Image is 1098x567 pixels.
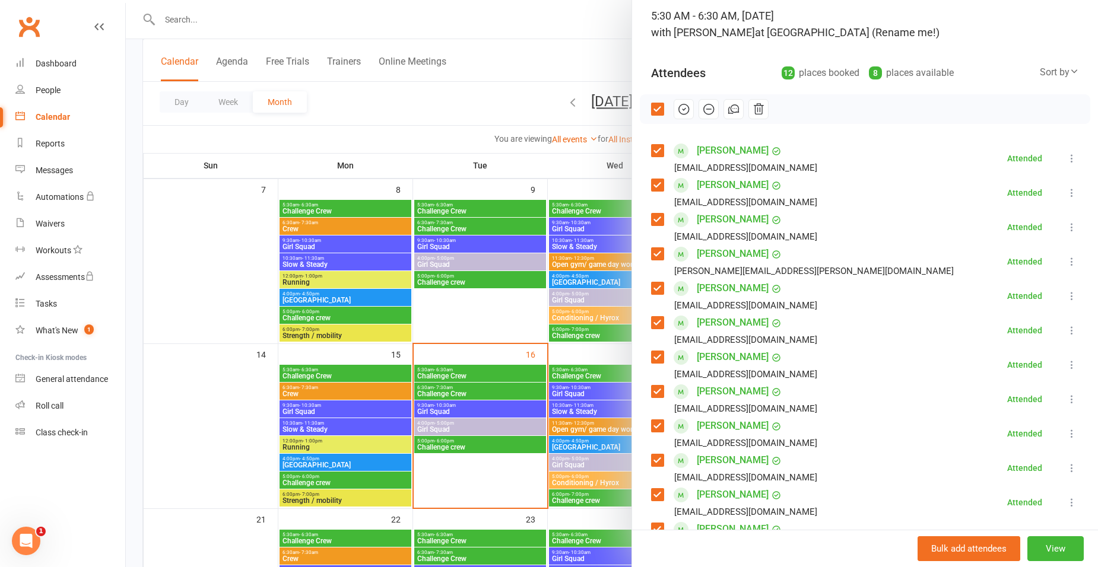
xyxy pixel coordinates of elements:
a: [PERSON_NAME] [697,382,769,401]
a: Workouts [15,237,125,264]
a: [PERSON_NAME] [697,348,769,367]
div: Automations [36,192,84,202]
div: Workouts [36,246,71,255]
div: Attended [1007,257,1042,266]
div: [EMAIL_ADDRESS][DOMAIN_NAME] [674,195,817,210]
a: [PERSON_NAME] [697,244,769,263]
div: Attended [1007,498,1042,507]
div: Attended [1007,395,1042,403]
iframe: Intercom live chat [12,527,40,555]
div: [EMAIL_ADDRESS][DOMAIN_NAME] [674,332,817,348]
div: Sort by [1040,65,1079,80]
a: [PERSON_NAME] [697,485,769,504]
div: What's New [36,326,78,335]
div: Attended [1007,361,1042,369]
div: [EMAIL_ADDRESS][DOMAIN_NAME] [674,401,817,416]
div: Attended [1007,326,1042,335]
div: Attended [1007,154,1042,163]
div: Waivers [36,219,65,228]
a: [PERSON_NAME] [697,520,769,539]
div: Attended [1007,292,1042,300]
div: Dashboard [36,59,77,68]
div: Attended [1007,429,1042,438]
a: [PERSON_NAME] [697,141,769,160]
a: [PERSON_NAME] [697,451,769,470]
div: Reports [36,139,65,148]
div: [EMAIL_ADDRESS][DOMAIN_NAME] [674,470,817,485]
a: Class kiosk mode [15,419,125,446]
div: places booked [782,65,859,81]
div: Attendees [651,65,706,81]
div: [EMAIL_ADDRESS][DOMAIN_NAME] [674,504,817,520]
a: Waivers [15,211,125,237]
div: places available [869,65,954,81]
a: Dashboard [15,50,125,77]
div: 5:30 AM - 6:30 AM, [DATE] [651,8,1079,41]
a: Roll call [15,393,125,419]
a: [PERSON_NAME] [697,279,769,298]
a: Messages [15,157,125,184]
div: [EMAIL_ADDRESS][DOMAIN_NAME] [674,160,817,176]
a: Calendar [15,104,125,130]
div: 12 [782,66,795,79]
button: Bulk add attendees [918,536,1020,561]
div: Attended [1007,223,1042,231]
div: People [36,85,61,95]
div: Messages [36,165,73,175]
div: Roll call [36,401,64,410]
div: Attended [1007,464,1042,472]
div: General attendance [36,374,108,384]
span: 1 [36,527,46,536]
div: [EMAIL_ADDRESS][DOMAIN_NAME] [674,435,817,451]
span: with [PERSON_NAME] [651,26,755,39]
div: 8 [869,66,882,79]
a: [PERSON_NAME] [697,416,769,435]
button: View [1027,536,1084,561]
div: Attended [1007,189,1042,197]
div: Calendar [36,112,70,122]
a: People [15,77,125,104]
a: Automations [15,184,125,211]
div: [PERSON_NAME][EMAIL_ADDRESS][PERSON_NAME][DOMAIN_NAME] [674,263,954,279]
a: What's New1 [15,317,125,344]
span: at [GEOGRAPHIC_DATA] (Rename me!) [755,26,940,39]
a: [PERSON_NAME] [697,313,769,332]
a: Clubworx [14,12,44,42]
div: [EMAIL_ADDRESS][DOMAIN_NAME] [674,298,817,313]
a: [PERSON_NAME] [697,210,769,229]
a: General attendance kiosk mode [15,366,125,393]
div: Assessments [36,272,94,282]
div: [EMAIL_ADDRESS][DOMAIN_NAME] [674,367,817,382]
span: 1 [84,324,94,335]
a: [PERSON_NAME] [697,176,769,195]
div: Tasks [36,299,57,308]
a: Tasks [15,291,125,317]
a: Assessments [15,264,125,291]
div: Class check-in [36,428,88,437]
a: Reports [15,130,125,157]
div: [EMAIL_ADDRESS][DOMAIN_NAME] [674,229,817,244]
